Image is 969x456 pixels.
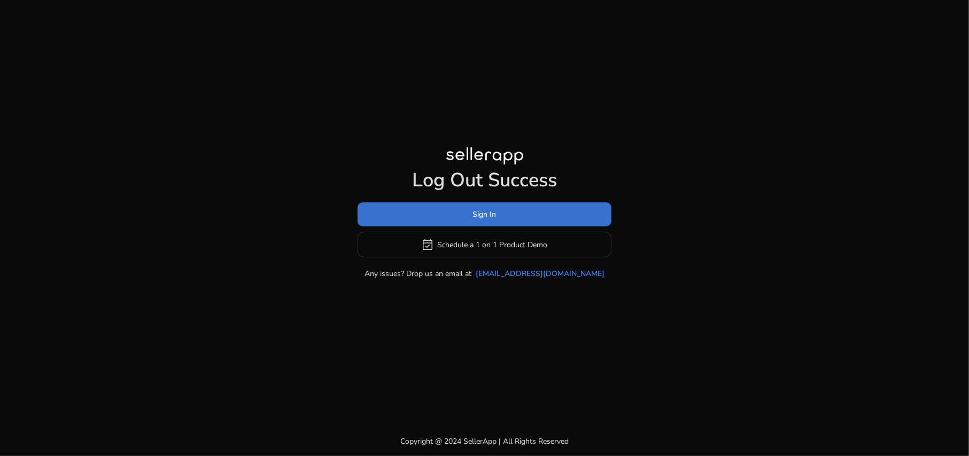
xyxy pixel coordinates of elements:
[476,268,604,279] a: [EMAIL_ADDRESS][DOMAIN_NAME]
[473,209,497,220] span: Sign In
[358,169,611,192] h1: Log Out Success
[365,268,471,279] p: Any issues? Drop us an email at
[358,232,611,257] button: event_availableSchedule a 1 on 1 Product Demo
[358,202,611,226] button: Sign In
[422,238,435,251] span: event_available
